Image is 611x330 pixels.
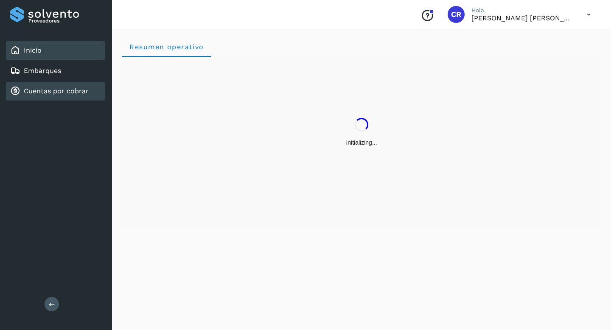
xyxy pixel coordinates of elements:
div: Inicio [6,41,105,60]
p: Proveedores [28,18,102,24]
a: Cuentas por cobrar [24,87,89,95]
p: CARLOS RODOLFO BELLI PEDRAZA [471,14,573,22]
p: Hola, [471,7,573,14]
a: Inicio [24,46,42,54]
div: Embarques [6,62,105,80]
span: Resumen operativo [129,43,204,51]
a: Embarques [24,67,61,75]
div: Cuentas por cobrar [6,82,105,101]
